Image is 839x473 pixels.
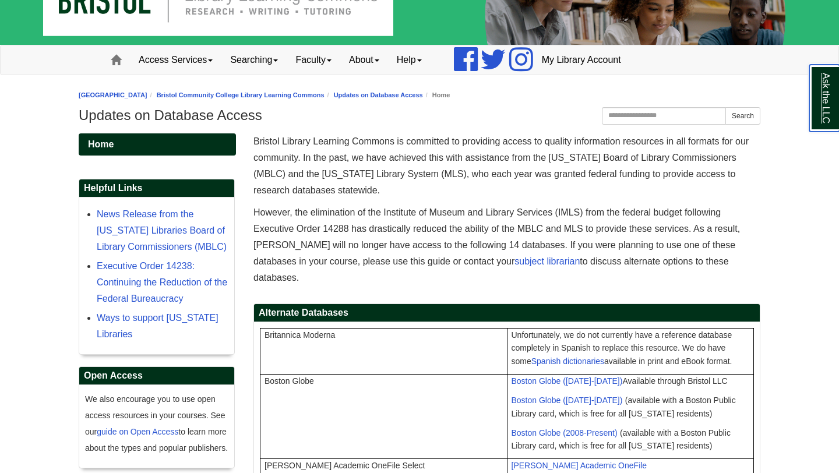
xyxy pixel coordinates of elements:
[340,45,388,75] a: About
[79,179,234,197] h2: Helpful Links
[512,396,623,405] a: Boston Globe ([DATE]-[DATE])
[512,428,618,437] a: Boston Globe (2008-Present)
[265,461,425,470] span: [PERSON_NAME] Academic OneFile Select
[531,356,604,366] a: Spanish dictionaries
[130,45,221,75] a: Access Services
[88,139,114,149] span: Home
[253,207,740,283] span: However, the elimination of the Institute of Museum and Library Services (IMLS) from the federal ...
[334,91,423,98] a: Updates on Database Access
[512,376,728,386] span: Available through Bristol LLC
[512,461,647,470] span: [PERSON_NAME] Academic OneFile
[221,45,287,75] a: Searching
[79,367,234,385] h2: Open Access
[512,396,736,418] span: (available with a Boston Public Library card, which is free for all [US_STATE] residents)
[512,376,623,386] a: Boston Globe ([DATE]-[DATE])
[725,107,760,125] button: Search
[512,428,731,451] span: (available with a Boston Public Library card, which is free for all [US_STATE] residents)
[79,133,236,156] a: Home
[265,376,314,386] span: Boston Globe
[512,330,732,366] span: Unfortunately, we do not currently have a reference database completely in Spanish to replace thi...
[85,394,228,453] span: We also encourage you to use open access resources in your courses. See our to learn more about t...
[423,90,450,101] li: Home
[388,45,431,75] a: Help
[79,90,760,101] nav: breadcrumb
[254,304,760,322] h2: Alternate Databases
[287,45,340,75] a: Faculty
[533,45,630,75] a: My Library Account
[157,91,325,98] a: Bristol Community College Library Learning Commons
[79,91,147,98] a: [GEOGRAPHIC_DATA]
[97,427,178,436] a: guide on Open Access
[265,330,335,340] span: Britannica Moderna
[97,313,218,339] a: Ways to support [US_STATE] Libraries
[97,261,227,303] a: Executive Order 14238: Continuing the Reduction of the Federal Bureaucracy
[97,209,227,252] a: News Release from the [US_STATE] Libraries Board of Library Commissioners (MBLC)
[514,256,580,266] a: subject librarian
[512,460,647,470] a: [PERSON_NAME] Academic OneFile
[79,107,760,123] h1: Updates on Database Access
[253,136,749,195] span: Bristol Library Learning Commons is committed to providing access to quality information resource...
